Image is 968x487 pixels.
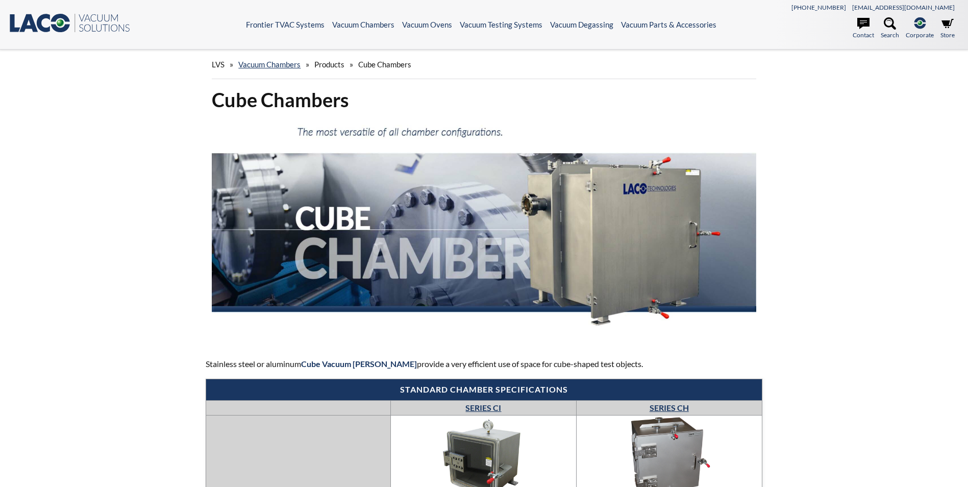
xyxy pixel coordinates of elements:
a: Vacuum Ovens [402,20,452,29]
a: Vacuum Degassing [550,20,613,29]
h1: Cube Chambers [212,87,756,112]
p: Stainless steel or aluminum provide a very efficient use of space for cube-shaped test objects. [206,357,762,371]
a: [EMAIL_ADDRESS][DOMAIN_NAME] [852,4,955,11]
h4: Standard chamber specifications [211,384,756,395]
div: » » » [212,50,756,79]
a: Vacuum Chambers [238,60,301,69]
a: Vacuum Parts & Accessories [621,20,716,29]
a: Vacuum Chambers [332,20,394,29]
a: [PHONE_NUMBER] [791,4,846,11]
span: Cube Chambers [358,60,411,69]
a: Vacuum Testing Systems [460,20,542,29]
span: Corporate [906,30,934,40]
span: Products [314,60,344,69]
a: Store [940,17,955,40]
a: Frontier TVAC Systems [246,20,325,29]
a: Contact [853,17,874,40]
a: SERIES CH [650,403,689,412]
strong: Cube Vacuum [PERSON_NAME] [301,359,417,369]
img: Cube Chambers header [212,120,756,338]
a: Search [881,17,899,40]
span: LVS [212,60,225,69]
a: SERIES CI [465,403,501,412]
